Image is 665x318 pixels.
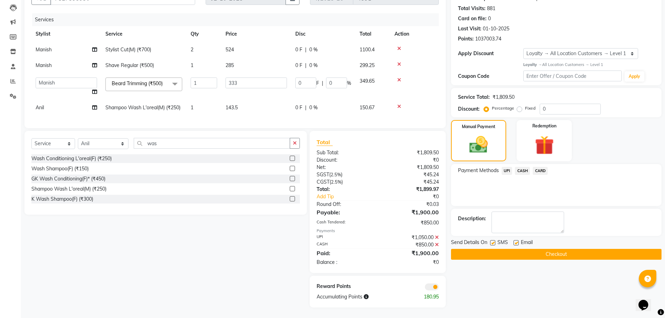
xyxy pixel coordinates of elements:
[226,62,234,68] span: 285
[311,156,378,164] div: Discount:
[317,228,438,234] div: Payments
[31,155,112,162] div: Wash Conditioning L'oreal(F) (₹250)
[191,46,193,53] span: 2
[521,239,533,247] span: Email
[305,46,306,53] span: |
[475,35,501,43] div: 1037003.74
[523,62,655,68] div: All Location Customers → Level 1
[311,259,378,266] div: Balance :
[493,94,515,101] div: ₹1,809.50
[311,186,378,193] div: Total:
[309,104,318,111] span: 0 %
[31,185,106,193] div: Shampoo Wash L'oreal(M) (₹250)
[134,138,290,149] input: Search or Scan
[458,5,486,12] div: Total Visits:
[311,149,378,156] div: Sub Total:
[378,186,444,193] div: ₹1,899.97
[523,62,542,67] strong: Loyalty →
[458,94,490,101] div: Service Total:
[32,13,444,26] div: Services
[309,46,318,53] span: 0 %
[36,104,44,111] span: Anil
[462,124,495,130] label: Manual Payment
[487,5,495,12] div: 881
[533,167,548,175] span: CARD
[31,26,101,42] th: Stylist
[378,208,444,216] div: ₹1,900.00
[378,149,444,156] div: ₹1,809.50
[191,104,193,111] span: 1
[360,46,375,53] span: 1100.4
[378,164,444,171] div: ₹1,809.50
[305,62,306,69] span: |
[305,104,306,111] span: |
[311,193,389,200] a: Add Tip
[311,219,378,227] div: Cash Tendered:
[295,46,302,53] span: 0 F
[311,249,378,257] div: Paid:
[355,26,390,42] th: Total
[291,26,355,42] th: Disc
[378,156,444,164] div: ₹0
[529,133,560,157] img: _gift.svg
[360,104,375,111] span: 150.67
[295,104,302,111] span: 0 F
[378,171,444,178] div: ₹45.24
[532,123,556,129] label: Redemption
[497,239,508,247] span: SMS
[331,172,341,177] span: 2.5%
[311,171,378,178] div: ( )
[389,193,444,200] div: ₹0
[347,80,351,87] span: %
[317,139,333,146] span: Total
[105,104,180,111] span: Shampoo Wash L'oreal(M) (₹250)
[163,80,166,87] a: x
[186,26,221,42] th: Qty
[451,239,487,247] span: Send Details On
[226,46,234,53] span: 524
[451,249,662,260] button: Checkout
[525,105,535,111] label: Fixed
[502,167,512,175] span: UPI
[515,167,530,175] span: CASH
[311,201,378,208] div: Round Off:
[311,234,378,241] div: UPI
[36,62,52,68] span: Manish
[378,201,444,208] div: ₹0.03
[464,134,494,155] img: _cash.svg
[317,179,330,185] span: CGST
[221,26,291,42] th: Price
[458,105,480,113] div: Discount:
[31,175,105,183] div: GK Wash Conditioning(F)* (₹450)
[311,178,378,186] div: ( )
[625,71,644,82] button: Apply
[378,219,444,227] div: ₹850.00
[458,167,499,174] span: Payment Methods
[378,249,444,257] div: ₹1,900.00
[458,73,524,80] div: Coupon Code
[636,290,658,311] iframe: chat widget
[31,195,93,203] div: K Wash Shampoo(F) (₹300)
[458,50,524,57] div: Apply Discount
[105,62,154,68] span: Shave Regular (₹500)
[390,26,439,42] th: Action
[309,62,318,69] span: 0 %
[226,104,238,111] span: 143.5
[317,171,329,178] span: SGST
[458,15,487,22] div: Card on file:
[36,46,52,53] span: Manish
[322,80,323,87] span: |
[360,62,375,68] span: 299.25
[316,80,319,87] span: F
[492,105,514,111] label: Percentage
[311,164,378,171] div: Net:
[31,165,89,172] div: Wash Shampoo(F) (₹150)
[378,234,444,241] div: ₹1,050.00
[488,15,491,22] div: 0
[378,241,444,249] div: ₹850.00
[378,178,444,186] div: ₹45.24
[483,25,509,32] div: 01-10-2025
[331,179,341,185] span: 2.5%
[458,25,481,32] div: Last Visit:
[458,215,486,222] div: Description:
